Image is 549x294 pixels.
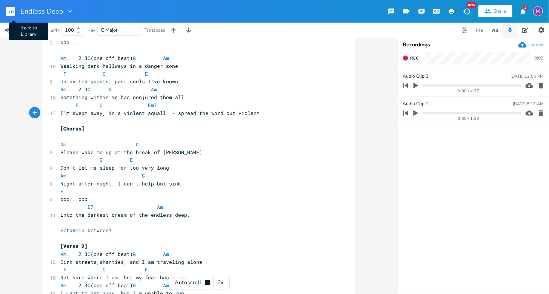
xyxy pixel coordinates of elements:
[60,149,202,156] span: Please wake me up at the break of [PERSON_NAME]
[60,55,66,61] span: Am
[88,55,91,61] span: C
[60,78,178,85] span: Uninvited guests, past souls I've known
[88,204,94,210] span: E7
[410,55,418,61] span: Rec
[60,125,85,132] span: [Chorus]
[60,196,88,202] span: ooo...ooo
[403,73,428,80] span: Audio Clip 2
[60,141,66,148] span: Dm
[163,251,169,257] span: Am
[151,86,157,93] span: Am
[60,188,63,195] span: F
[60,274,187,281] span: Not sure where I am, but my fear has grown
[60,211,190,218] span: into the darkest dream of the endless deep.
[136,141,139,148] span: C
[145,28,165,32] div: Transpose
[60,55,172,61] span: . 2 3 (one off beat)
[6,2,21,20] button: Back to Library
[101,27,118,34] span: C Major
[145,70,148,77] span: E
[72,227,78,234] span: Am
[133,282,136,289] span: G
[60,86,66,93] span: Am
[60,86,160,93] span: . 2 3
[416,89,521,93] div: 0:00 / 4:27
[511,74,544,78] div: [DATE] 12:04 PM
[60,251,172,257] span: . 2 3 (one off beat)
[403,100,428,107] span: Audio Clip 1
[513,102,544,106] div: [DATE] 8:17 AM
[515,5,531,18] button: 1
[169,276,230,289] div: Autoscroll
[60,259,202,265] span: Dirt streets,shanties, and I am traveling alone
[60,243,88,250] span: [Verse 2]
[75,102,78,109] span: F
[60,180,181,187] span: Night after night, I can't help but sink
[157,204,163,210] span: Am
[103,266,106,273] span: C
[109,86,112,93] span: G
[100,102,103,109] span: C
[529,42,544,48] div: Upload
[214,276,228,289] div: 2x
[100,156,103,163] span: G
[103,70,106,77] span: C
[163,282,169,289] span: Am
[88,282,91,289] span: C
[142,172,145,179] span: G
[478,5,512,17] button: Share
[400,52,421,64] button: Rec
[88,86,91,93] span: C
[148,102,157,109] span: Em7
[60,172,66,179] span: Am
[63,266,66,273] span: F
[459,5,474,18] button: New
[518,41,544,49] button: Upload
[88,251,91,257] span: C
[163,55,169,61] span: Am
[533,3,543,20] button: M
[523,5,527,10] div: 1
[416,116,521,121] div: 0:00 / 1:33
[494,8,506,15] div: Share
[88,28,95,32] div: Key
[130,156,133,163] span: E
[60,282,66,289] span: Am
[535,56,544,60] div: 0:00
[145,266,148,273] span: E
[51,28,59,32] div: BPM
[60,282,172,289] span: . 2 3 (one off beat)
[403,42,544,47] div: Recordings
[60,110,260,116] span: I'm swept away, in a violent squall - spread the word out violent
[60,251,66,257] span: Am
[60,227,66,234] span: E7
[60,63,178,69] span: Waalking dark hallways in a danger zone
[533,6,543,16] div: melindameshad
[20,8,63,15] span: Endless Deep
[133,251,136,257] span: G
[60,164,169,171] span: Don't let me sleep for too very long
[60,39,78,46] span: ooo...
[133,55,136,61] span: G
[467,2,477,8] div: New
[60,227,112,234] span: to in between?
[60,94,184,101] span: Something within me has conjured them all
[63,70,66,77] span: F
